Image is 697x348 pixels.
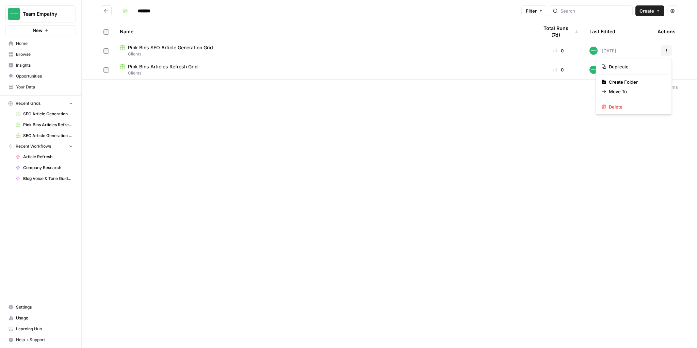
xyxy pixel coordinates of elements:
button: Go back [101,5,112,16]
button: Help + Support [5,334,76,345]
div: Actions [658,22,676,41]
span: Pink Bins Articles Refresh Grid [23,122,73,128]
span: New [33,27,43,34]
input: Search [561,7,630,14]
a: Learning Hub [5,324,76,334]
a: Pink Bins Articles Refresh Grid [13,119,76,130]
span: Move To [609,88,663,95]
span: Recent Grids [16,100,40,106]
span: Delete [609,103,663,110]
span: Learning Hub [16,326,73,332]
a: Browse [5,49,76,60]
button: Workspace: Team Empathy [5,5,76,22]
button: Create [635,5,664,16]
button: Filter [521,5,547,16]
div: 0 [538,66,579,73]
img: wwg0kvabo36enf59sssm51gfoc5r [589,47,598,55]
img: Team Empathy Logo [8,8,20,20]
span: Create Folder [609,79,663,85]
a: Blog Voice & Tone Guidelines [13,173,76,184]
span: Create [639,7,654,14]
span: Pink Bins Articles Refresh Grid [128,63,198,70]
div: Last Edited [589,22,615,41]
a: SEO Article Generation Grid - Nextfaze [13,130,76,141]
span: Settings [16,304,73,310]
span: Duplicate [609,63,663,70]
a: Article Refresh [13,151,76,162]
div: Name [120,22,528,41]
button: Recent Workflows [5,141,76,151]
span: Usage [16,315,73,321]
span: Team Empathy [23,11,64,17]
div: [DATE] [589,66,616,74]
span: Opportunities [16,73,73,79]
span: Clients [120,70,528,76]
img: wwg0kvabo36enf59sssm51gfoc5r [589,66,598,74]
a: Opportunities [5,71,76,82]
a: Insights [5,60,76,71]
div: 0 [538,47,579,54]
span: Insights [16,62,73,68]
a: Pink Bins SEO Article Generation GridClients [120,44,528,57]
a: Pink Bins Articles Refresh GridClients [120,63,528,76]
button: Recent Grids [5,98,76,109]
a: Home [5,38,76,49]
span: Clients [120,51,528,57]
span: Blog Voice & Tone Guidelines [23,176,73,182]
a: Your Data [5,82,76,93]
span: SEO Article Generation Grid - Uncharted Influencer Agency [23,111,73,117]
div: Total Runs (7d) [538,22,579,41]
a: SEO Article Generation Grid - Uncharted Influencer Agency [13,109,76,119]
div: [DATE] [589,47,616,55]
span: Recent Workflows [16,143,51,149]
a: Settings [5,302,76,313]
span: Filter [526,7,537,14]
a: Usage [5,313,76,324]
span: Your Data [16,84,73,90]
span: Article Refresh [23,154,73,160]
a: Company Research [13,162,76,173]
span: Home [16,40,73,47]
span: Pink Bins SEO Article Generation Grid [128,44,213,51]
span: Company Research [23,165,73,171]
span: Browse [16,51,73,57]
button: New [5,25,76,35]
span: SEO Article Generation Grid - Nextfaze [23,133,73,139]
span: Help + Support [16,337,73,343]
